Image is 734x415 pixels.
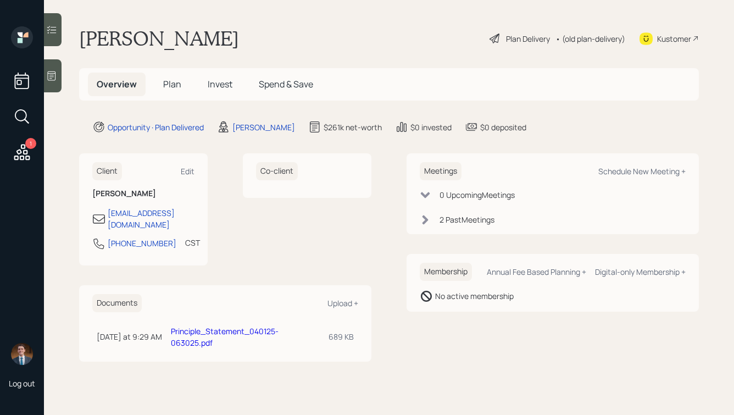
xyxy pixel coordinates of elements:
div: $261k net-worth [324,121,382,133]
div: [EMAIL_ADDRESS][DOMAIN_NAME] [108,207,194,230]
div: $0 deposited [480,121,526,133]
h6: [PERSON_NAME] [92,189,194,198]
a: Principle_Statement_040125-063025.pdf [171,326,279,348]
div: • (old plan-delivery) [555,33,625,45]
span: Invest [208,78,232,90]
h6: Documents [92,294,142,312]
div: $0 invested [410,121,452,133]
span: Spend & Save [259,78,313,90]
div: Annual Fee Based Planning + [487,267,586,277]
div: 689 KB [329,331,354,342]
div: Log out [9,378,35,389]
div: 2 Past Meeting s [440,214,494,225]
div: No active membership [435,290,514,302]
h6: Meetings [420,162,461,180]
div: Schedule New Meeting + [598,166,686,176]
div: Opportunity · Plan Delivered [108,121,204,133]
div: [PHONE_NUMBER] [108,237,176,249]
h6: Membership [420,263,472,281]
div: [PERSON_NAME] [232,121,295,133]
span: Overview [97,78,137,90]
img: hunter_neumayer.jpg [11,343,33,365]
div: [DATE] at 9:29 AM [97,331,162,342]
div: Edit [181,166,194,176]
div: Digital-only Membership + [595,267,686,277]
h6: Client [92,162,122,180]
div: 0 Upcoming Meeting s [440,189,515,201]
h6: Co-client [256,162,298,180]
h1: [PERSON_NAME] [79,26,239,51]
div: Kustomer [657,33,691,45]
div: Upload + [327,298,358,308]
div: Plan Delivery [506,33,550,45]
span: Plan [163,78,181,90]
div: 1 [25,138,36,149]
div: CST [185,237,200,248]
